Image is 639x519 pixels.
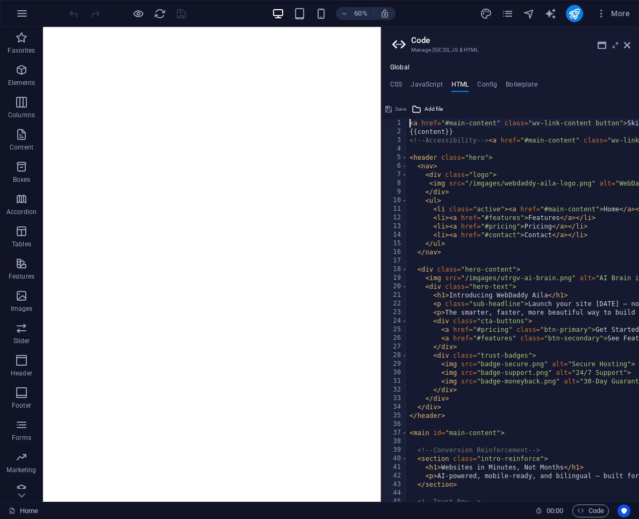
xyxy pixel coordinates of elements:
[382,291,408,300] div: 21
[382,119,408,127] div: 1
[501,8,514,20] i: Pages (Ctrl+Alt+S)
[411,35,630,45] h2: Code
[382,274,408,282] div: 19
[12,401,31,410] p: Footer
[153,7,166,20] button: reload
[11,304,33,313] p: Images
[8,46,35,55] p: Favorites
[9,272,34,281] p: Features
[12,240,31,248] p: Tables
[382,437,408,446] div: 38
[382,489,408,497] div: 44
[382,300,408,308] div: 22
[544,8,557,20] i: AI Writer
[382,145,408,153] div: 4
[382,127,408,136] div: 2
[535,504,564,517] h6: Session time
[411,81,442,93] h4: JavaScript
[154,8,166,20] i: Reload page
[592,5,634,22] button: More
[132,7,145,20] button: Click here to leave preview mode and continue editing
[382,325,408,334] div: 25
[451,81,469,93] h4: HTML
[506,81,537,93] h4: Boilerplate
[382,472,408,480] div: 42
[411,45,609,55] h3: Manage (S)CSS, JS & HTML
[382,377,408,386] div: 31
[8,79,35,87] p: Elements
[382,343,408,351] div: 27
[382,205,408,214] div: 11
[382,386,408,394] div: 32
[382,446,408,454] div: 39
[6,466,36,474] p: Marketing
[477,81,497,93] h4: Config
[382,257,408,265] div: 17
[382,463,408,472] div: 41
[382,196,408,205] div: 10
[382,170,408,179] div: 7
[382,351,408,360] div: 28
[382,480,408,489] div: 43
[554,507,556,515] span: :
[382,248,408,257] div: 16
[382,282,408,291] div: 20
[547,504,563,517] span: 00 00
[410,103,444,116] button: Add file
[6,208,37,216] p: Accordion
[380,9,390,18] i: On resize automatically adjust zoom level to fit chosen device.
[382,334,408,343] div: 26
[382,429,408,437] div: 37
[382,136,408,145] div: 3
[12,433,31,442] p: Forms
[382,239,408,248] div: 15
[523,8,535,20] i: Navigator
[390,63,410,72] h4: Global
[523,7,536,20] button: navigator
[382,231,408,239] div: 14
[480,8,492,20] i: Design (Ctrl+Alt+Y)
[480,7,493,20] button: design
[336,7,374,20] button: 60%
[382,222,408,231] div: 13
[382,317,408,325] div: 24
[382,162,408,170] div: 6
[382,454,408,463] div: 40
[382,497,408,506] div: 45
[382,411,408,420] div: 35
[596,8,630,19] span: More
[544,7,557,20] button: text_generator
[382,308,408,317] div: 23
[501,7,514,20] button: pages
[10,143,33,152] p: Content
[382,420,408,429] div: 36
[382,214,408,222] div: 12
[382,360,408,368] div: 29
[568,8,580,20] i: Publish
[382,153,408,162] div: 5
[8,111,35,119] p: Columns
[352,7,369,20] h6: 60%
[382,394,408,403] div: 33
[13,175,31,184] p: Boxes
[572,504,609,517] button: Code
[618,504,630,517] button: Usercentrics
[382,368,408,377] div: 30
[382,265,408,274] div: 18
[11,369,32,378] p: Header
[577,504,604,517] span: Code
[13,337,30,345] p: Slider
[9,504,38,517] a: Click to cancel selection. Double-click to open Pages
[566,5,583,22] button: publish
[425,103,443,116] span: Add file
[382,179,408,188] div: 8
[390,81,402,93] h4: CSS
[382,403,408,411] div: 34
[382,188,408,196] div: 9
